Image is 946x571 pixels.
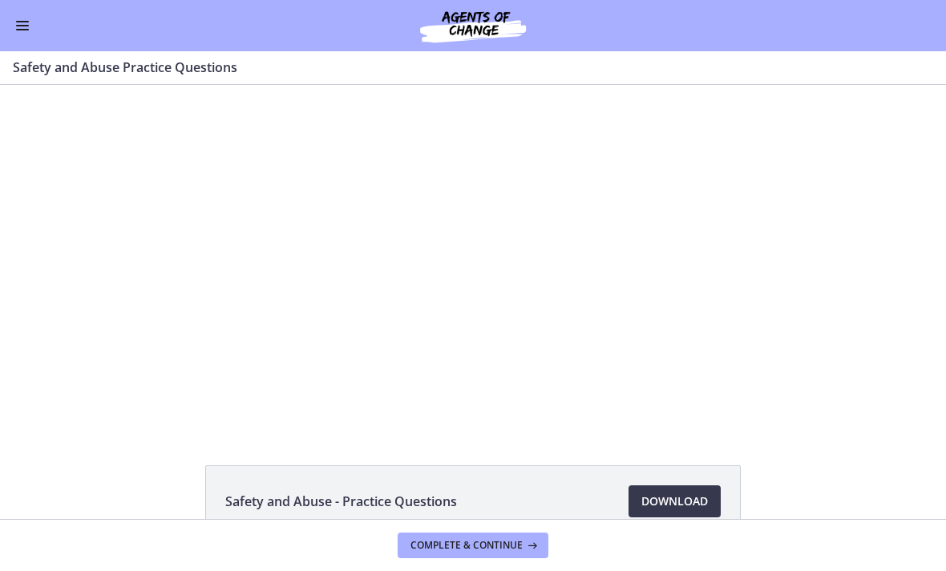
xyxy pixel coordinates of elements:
img: Agents of Change [377,6,569,45]
button: Enable menu [13,16,32,35]
h3: Safety and Abuse Practice Questions [13,58,914,77]
a: Download [629,485,721,517]
span: Complete & continue [410,539,523,552]
span: Download [641,492,708,511]
span: Safety and Abuse - Practice Questions [225,492,457,511]
button: Complete & continue [398,533,548,558]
